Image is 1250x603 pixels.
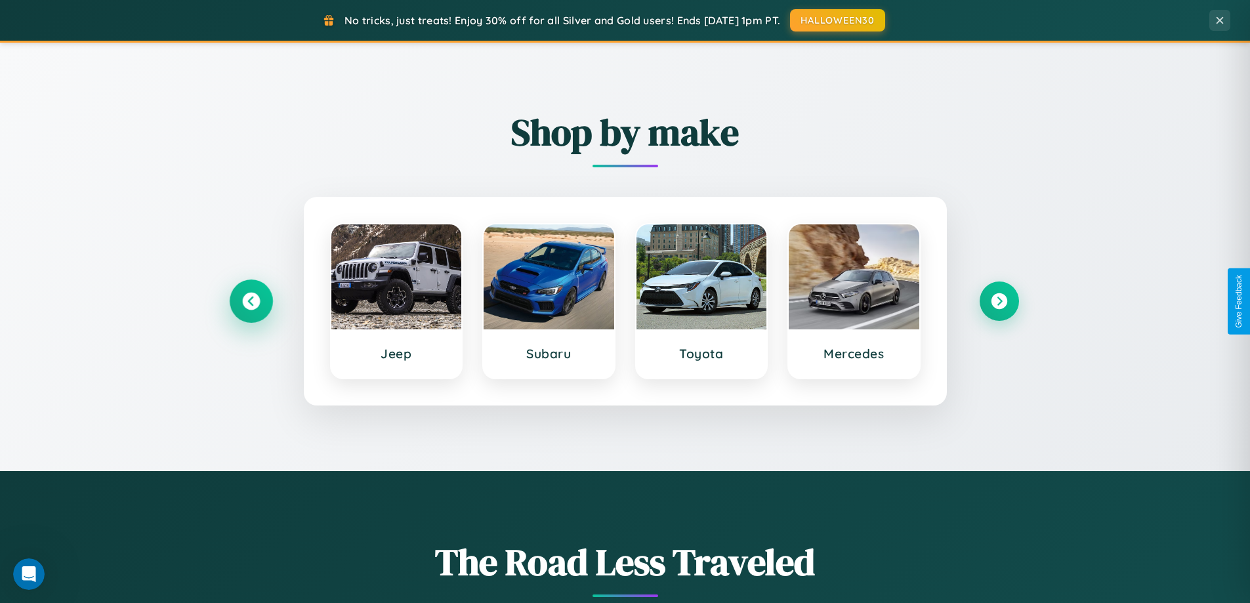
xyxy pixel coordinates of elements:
[790,9,885,31] button: HALLOWEEN30
[344,14,780,27] span: No tricks, just treats! Enjoy 30% off for all Silver and Gold users! Ends [DATE] 1pm PT.
[344,346,449,362] h3: Jeep
[650,346,754,362] h3: Toyota
[497,346,601,362] h3: Subaru
[802,346,906,362] h3: Mercedes
[1234,275,1243,328] div: Give Feedback
[232,537,1019,587] h1: The Road Less Traveled
[232,107,1019,157] h2: Shop by make
[13,558,45,590] iframe: Intercom live chat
